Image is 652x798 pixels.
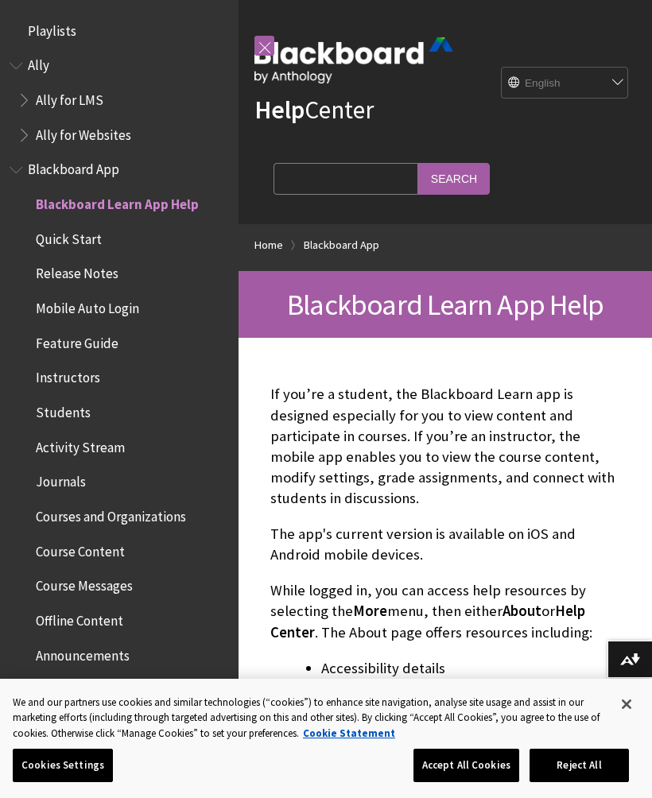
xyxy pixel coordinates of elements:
select: Site Language Selector [502,68,629,99]
span: Announcements [36,642,130,664]
span: Blackboard Learn App Help [287,286,603,323]
img: Blackboard by Anthology [254,37,453,83]
span: Feature Guide [36,330,118,351]
span: More [353,602,387,620]
nav: Book outline for Playlists [10,17,229,45]
span: About [503,602,541,620]
span: Blackboard App [28,157,119,178]
span: Journals [36,469,86,490]
span: Quick Start [36,226,102,247]
span: Blackboard Learn App Help [36,191,199,212]
span: Ally for Websites [36,122,131,143]
span: Discussions [36,676,102,698]
strong: Help [254,94,305,126]
span: Mobile Auto Login [36,295,139,316]
span: Offline Content [36,607,123,629]
div: We and our partners use cookies and similar technologies (“cookies”) to enhance site navigation, ... [13,695,607,742]
span: Ally for LMS [36,87,103,108]
span: Playlists [28,17,76,39]
a: Blackboard App [304,235,379,255]
span: Instructors [36,365,100,386]
a: More information about your privacy, opens in a new tab [303,726,395,740]
button: Accept All Cookies [413,749,519,782]
a: Home [254,235,283,255]
a: HelpCenter [254,94,374,126]
input: Search [418,163,490,194]
p: While logged in, you can access help resources by selecting the menu, then either or . The About ... [270,580,620,643]
span: Course Messages [36,573,133,595]
span: Help Center [270,602,585,641]
p: If you’re a student, the Blackboard Learn app is designed especially for you to view content and ... [270,384,620,509]
span: Courses and Organizations [36,503,186,525]
span: Activity Stream [36,434,125,455]
li: Accessibility details [321,657,620,680]
p: The app's current version is available on iOS and Android mobile devices. [270,524,620,565]
span: Course Content [36,538,125,560]
span: Release Notes [36,261,118,282]
nav: Book outline for Anthology Ally Help [10,52,229,149]
span: Students [36,399,91,420]
button: Close [609,687,644,722]
button: Cookies Settings [13,749,113,782]
button: Reject All [530,749,629,782]
span: Ally [28,52,49,74]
